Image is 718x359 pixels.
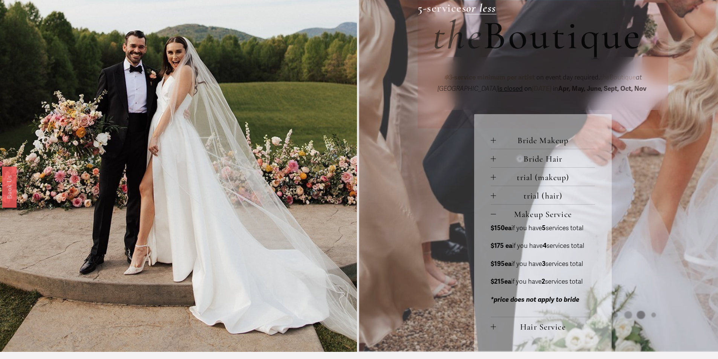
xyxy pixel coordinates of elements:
[496,322,595,332] span: Hair Service
[600,73,609,81] em: the
[444,73,449,81] em: ✽
[491,258,595,270] p: if you have services total
[542,224,546,232] strong: 5
[496,191,595,201] span: trial (hair)
[466,1,496,15] a: or less
[449,73,535,81] strong: 3-service minimum per artist
[496,135,595,145] span: Bride Makeup
[491,240,595,252] p: if you have services total
[491,186,595,204] button: trial (hair)
[496,172,595,182] span: trial (makeup)
[535,73,600,81] span: on event day required.
[491,131,595,149] button: Bride Makeup
[491,224,511,232] strong: $150ea
[543,242,547,250] strong: 4
[491,296,579,304] em: *price does not apply to bride
[498,85,523,93] span: is closed
[600,73,636,81] span: Boutique
[491,223,595,317] div: Makeup Service
[2,166,17,207] a: Book Us
[551,85,648,93] span: in
[491,205,595,223] button: Makeup Service
[542,278,545,286] strong: 2
[496,209,595,219] span: Makeup Service
[433,11,483,60] em: the
[491,278,511,286] strong: $215ea
[491,276,595,288] p: if you have services total
[491,223,595,234] p: if you have services total
[532,85,551,93] em: [DATE]
[496,154,595,164] span: Bride Hair
[418,1,466,15] strong: 5-services
[491,260,511,268] strong: $195ea
[542,260,545,268] strong: 3
[558,85,646,93] strong: Apr, May, June, Sept, Oct, Nov
[491,149,595,167] button: Bride Hair
[491,168,595,186] button: trial (makeup)
[433,72,653,95] p: on
[491,242,512,250] strong: $175 ea
[491,317,595,335] button: Hair Service
[483,11,642,60] span: Boutique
